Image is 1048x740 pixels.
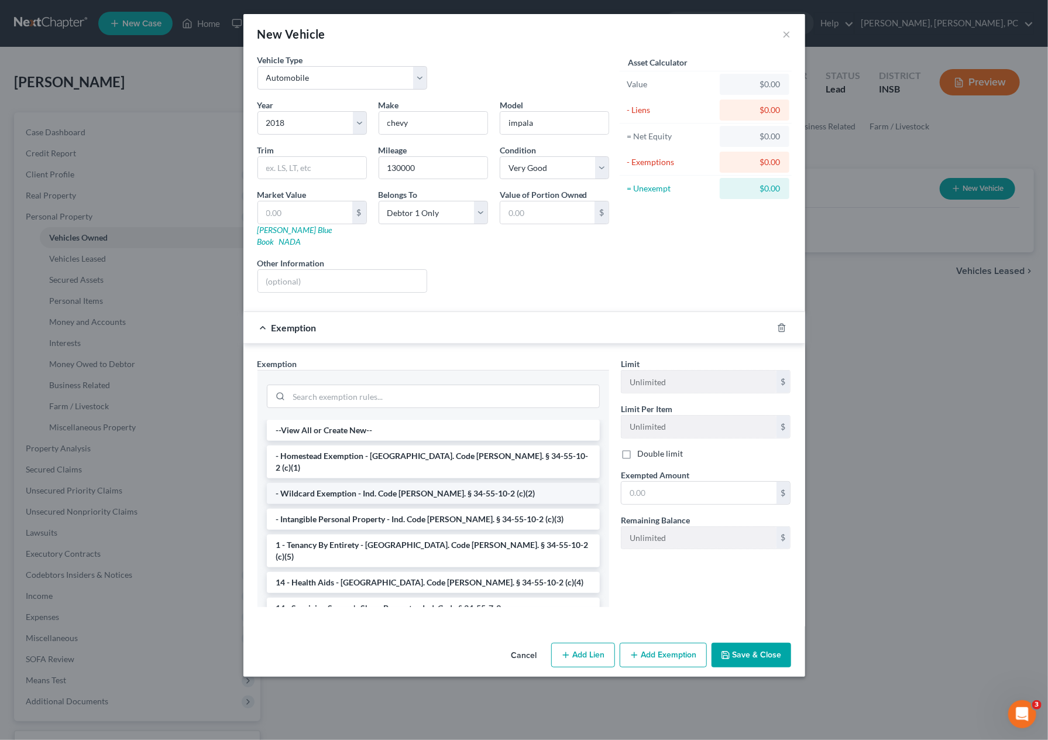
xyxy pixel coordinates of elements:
[379,190,418,200] span: Belongs To
[500,112,609,134] input: ex. Altima
[272,322,317,333] span: Exemption
[257,225,332,246] a: [PERSON_NAME] Blue Book
[258,157,366,179] input: ex. LS, LT, etc
[257,26,325,42] div: New Vehicle
[621,403,672,415] label: Limit Per Item
[595,201,609,224] div: $
[257,257,325,269] label: Other Information
[637,448,683,460] label: Double limit
[267,535,600,567] li: 1 - Tenancy By Entirety - [GEOGRAPHIC_DATA]. Code [PERSON_NAME]. § 34-55-10-2 (c)(5)
[783,27,791,41] button: ×
[257,144,274,156] label: Trim
[1008,700,1036,728] iframe: Intercom live chat
[621,470,689,480] span: Exempted Amount
[627,131,715,142] div: = Net Equity
[500,189,587,201] label: Value of Portion Owned
[627,183,715,194] div: = Unexempt
[258,270,427,292] input: (optional)
[627,156,715,168] div: - Exemptions
[267,598,600,619] li: 14 - Surviving Spouse's Share Property - Ind. Code § 34-55-7-9
[621,359,640,369] span: Limit
[712,643,791,667] button: Save & Close
[628,56,688,68] label: Asset Calculator
[267,509,600,530] li: - Intangible Personal Property - Ind. Code [PERSON_NAME]. § 34-55-10-2 (c)(3)
[627,104,715,116] div: - Liens
[267,446,600,478] li: - Homestead Exemption - [GEOGRAPHIC_DATA]. Code [PERSON_NAME]. § 34-55-10-2 (c)(1)
[502,644,547,667] button: Cancel
[627,78,715,90] div: Value
[267,572,600,593] li: 14 - Health Aids - [GEOGRAPHIC_DATA]. Code [PERSON_NAME]. § 34-55-10-2 (c)(4)
[729,183,780,194] div: $0.00
[379,157,487,179] input: --
[379,112,487,134] input: ex. Nissan
[500,99,523,111] label: Model
[621,416,776,438] input: --
[620,643,707,667] button: Add Exemption
[776,416,791,438] div: $
[257,99,274,111] label: Year
[1032,700,1042,710] span: 3
[258,201,352,224] input: 0.00
[257,359,297,369] span: Exemption
[729,104,780,116] div: $0.00
[500,201,595,224] input: 0.00
[621,482,776,504] input: 0.00
[551,643,615,667] button: Add Lien
[729,78,780,90] div: $0.00
[267,420,600,441] li: --View All or Create New--
[379,144,407,156] label: Mileage
[729,156,780,168] div: $0.00
[379,100,399,110] span: Make
[621,527,776,549] input: --
[776,482,791,504] div: $
[279,237,301,246] a: NADA
[776,371,791,393] div: $
[267,483,600,504] li: - Wildcard Exemption - Ind. Code [PERSON_NAME]. § 34-55-10-2 (c)(2)
[729,131,780,142] div: $0.00
[621,371,776,393] input: --
[776,527,791,549] div: $
[500,144,536,156] label: Condition
[621,514,690,526] label: Remaining Balance
[257,189,307,201] label: Market Value
[289,385,599,407] input: Search exemption rules...
[352,201,366,224] div: $
[257,54,303,66] label: Vehicle Type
